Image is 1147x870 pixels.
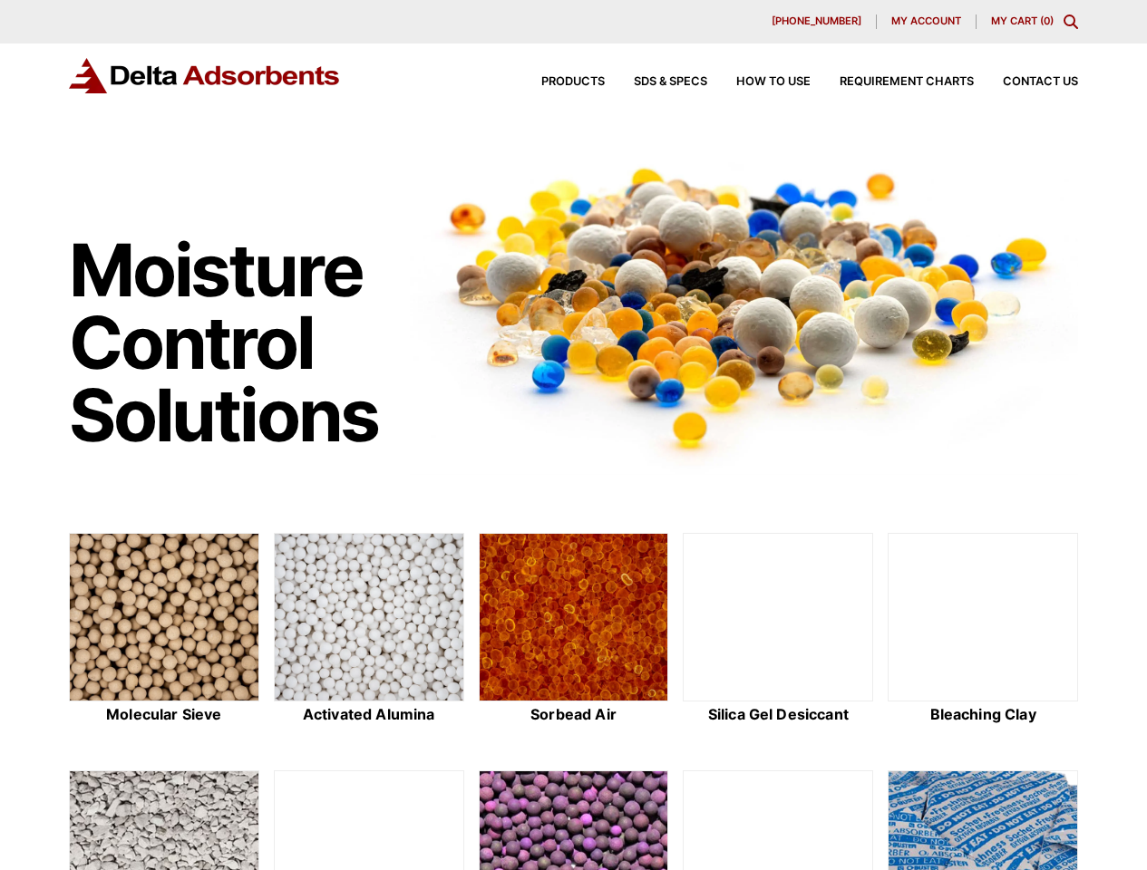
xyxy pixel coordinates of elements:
[683,706,873,723] h2: Silica Gel Desiccant
[274,706,464,723] h2: Activated Alumina
[512,76,605,88] a: Products
[683,533,873,726] a: Silica Gel Desiccant
[274,533,464,726] a: Activated Alumina
[1003,76,1078,88] span: Contact Us
[410,137,1078,475] img: Image
[840,76,974,88] span: Requirement Charts
[888,533,1078,726] a: Bleaching Clay
[877,14,977,29] a: My account
[991,14,1054,27] a: My Cart (0)
[757,14,877,29] a: [PHONE_NUMBER]
[811,76,974,88] a: Requirement Charts
[69,58,341,93] img: Delta Adsorbents
[772,16,861,26] span: [PHONE_NUMBER]
[974,76,1078,88] a: Contact Us
[69,533,259,726] a: Molecular Sieve
[479,533,669,726] a: Sorbead Air
[541,76,605,88] span: Products
[605,76,707,88] a: SDS & SPECS
[736,76,811,88] span: How to Use
[69,706,259,723] h2: Molecular Sieve
[891,16,961,26] span: My account
[69,234,393,451] h1: Moisture Control Solutions
[634,76,707,88] span: SDS & SPECS
[888,706,1078,723] h2: Bleaching Clay
[1064,14,1078,29] div: Toggle Modal Content
[707,76,811,88] a: How to Use
[1044,14,1050,27] span: 0
[479,706,669,723] h2: Sorbead Air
